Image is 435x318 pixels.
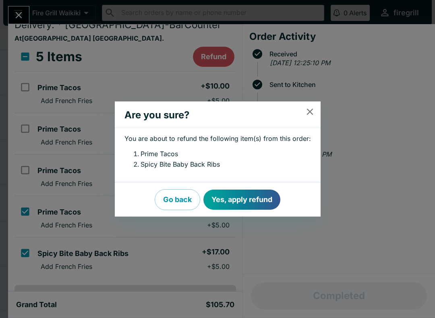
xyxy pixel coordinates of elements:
[124,134,311,142] p: You are about to refund the following item(s) from this order:
[203,190,280,210] button: Yes, apply refund
[141,149,311,159] li: Prime Tacos
[141,159,311,170] li: Spicy Bite Baby Back Ribs
[115,105,304,126] h2: Are you sure?
[300,101,320,122] button: close
[155,189,200,210] button: Go back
